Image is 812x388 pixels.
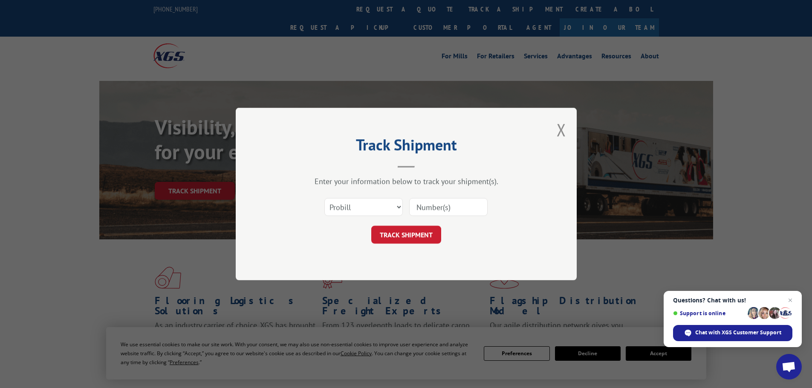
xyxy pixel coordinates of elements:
[278,139,534,155] h2: Track Shipment
[371,226,441,244] button: TRACK SHIPMENT
[695,329,781,336] span: Chat with XGS Customer Support
[557,118,566,141] button: Close modal
[776,354,802,379] a: Open chat
[409,198,488,216] input: Number(s)
[673,310,745,316] span: Support is online
[278,176,534,186] div: Enter your information below to track your shipment(s).
[673,325,792,341] span: Chat with XGS Customer Support
[673,297,792,304] span: Questions? Chat with us!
